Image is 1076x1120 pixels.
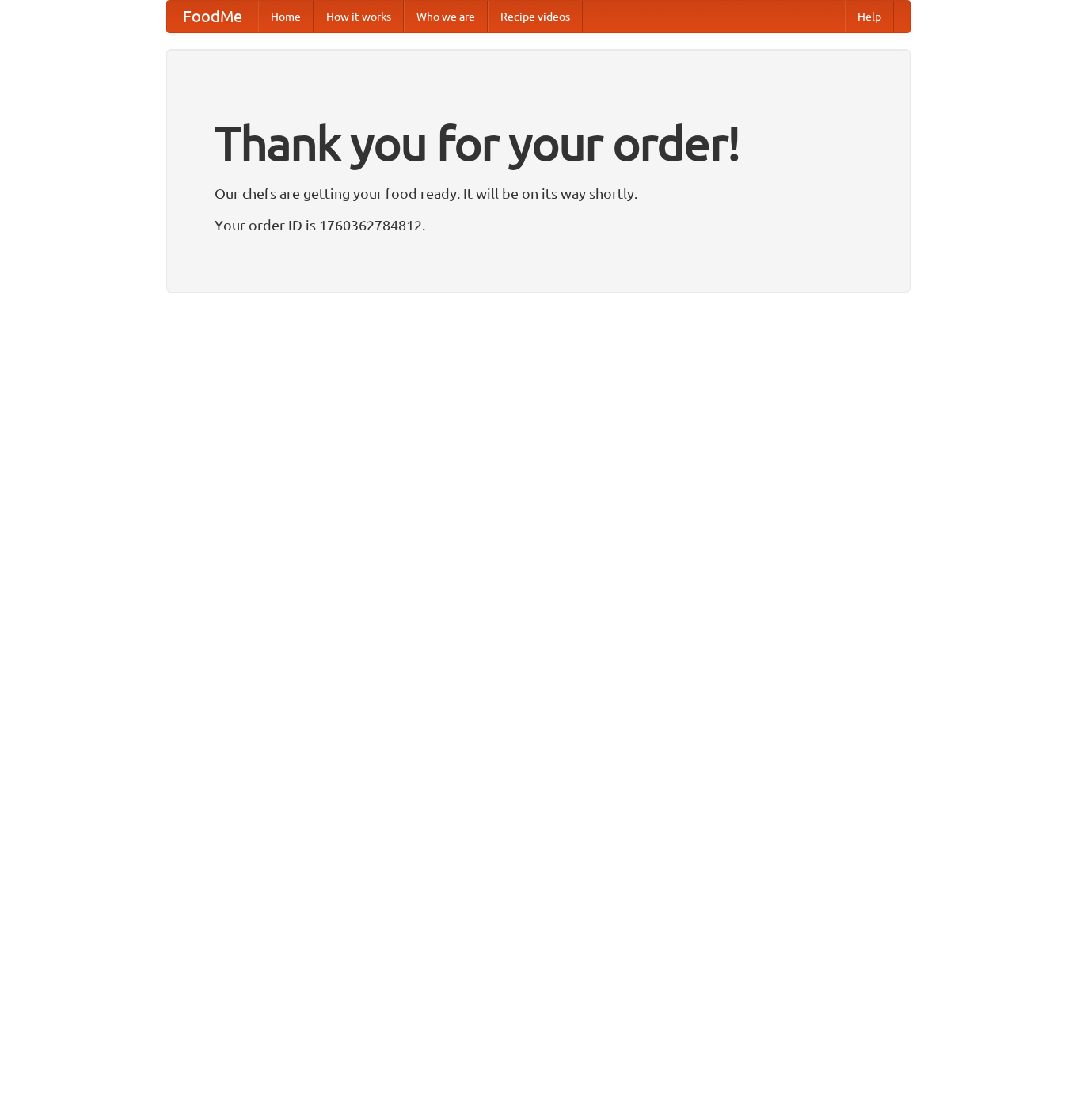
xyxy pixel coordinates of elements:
h1: Thank you for your order! [215,105,862,181]
a: Help [845,1,894,32]
a: FoodMe [167,1,258,32]
a: Recipe videos [488,1,583,32]
p: Our chefs are getting your food ready. It will be on its way shortly. [215,181,862,205]
a: Home [258,1,314,32]
a: How it works [314,1,404,32]
a: Who we are [404,1,488,32]
p: Your order ID is 1760362784812. [215,213,862,237]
